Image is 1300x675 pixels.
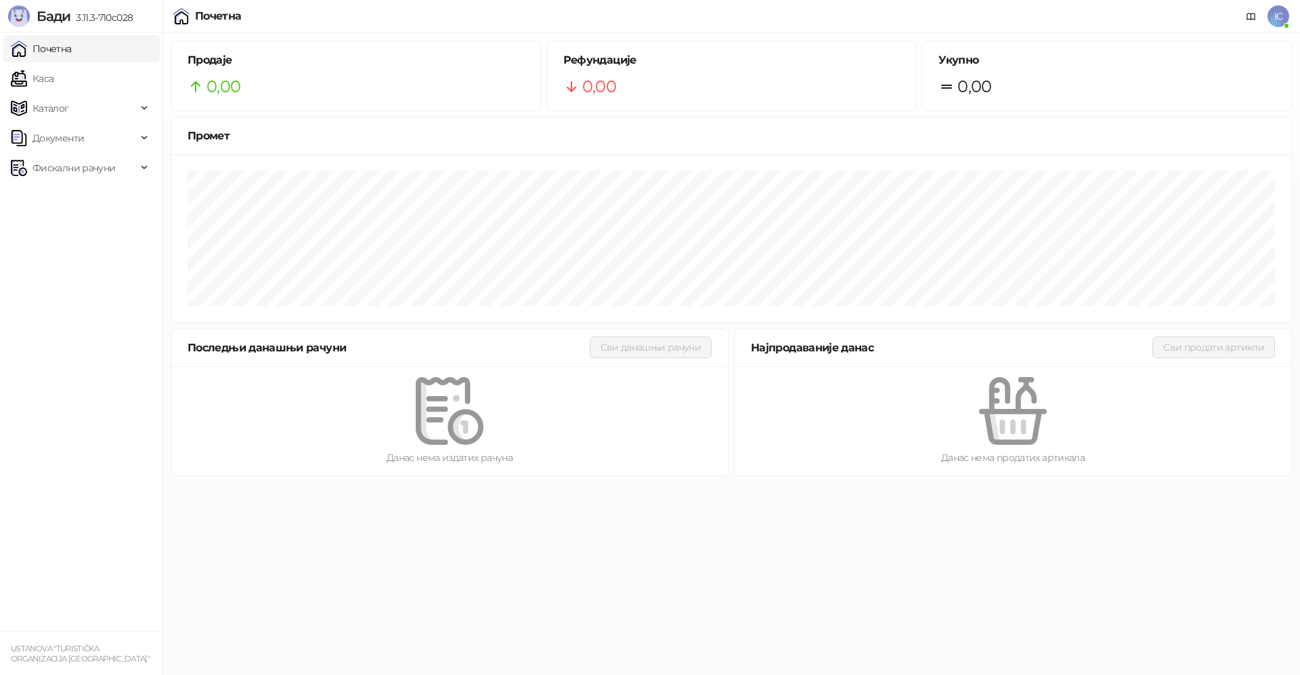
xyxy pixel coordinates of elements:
[193,450,706,465] div: Данас нема издатих рачуна
[11,35,72,62] a: Почетна
[11,65,53,92] a: Каса
[188,127,1275,144] div: Промет
[938,52,1275,68] h5: Укупно
[1152,336,1275,358] button: Сви продати артикли
[207,74,240,100] span: 0,00
[188,52,524,68] h5: Продаје
[563,52,900,68] h5: Рефундације
[37,8,70,24] span: Бади
[32,154,115,181] span: Фискални рачуни
[590,336,712,358] button: Сви данашњи рачуни
[11,644,150,663] small: USTANOVA "TURISTIČKA ORGANIZACIJA [GEOGRAPHIC_DATA]"
[751,339,1152,356] div: Најпродаваније данас
[582,74,616,100] span: 0,00
[32,95,69,122] span: Каталог
[1240,5,1262,27] a: Документација
[188,339,590,356] div: Последњи данашњи рачуни
[957,74,991,100] span: 0,00
[70,12,133,24] span: 3.11.3-710c028
[8,5,30,27] img: Logo
[32,125,84,152] span: Документи
[756,450,1270,465] div: Данас нема продатих артикала
[195,11,242,22] div: Почетна
[1267,5,1289,27] span: IC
